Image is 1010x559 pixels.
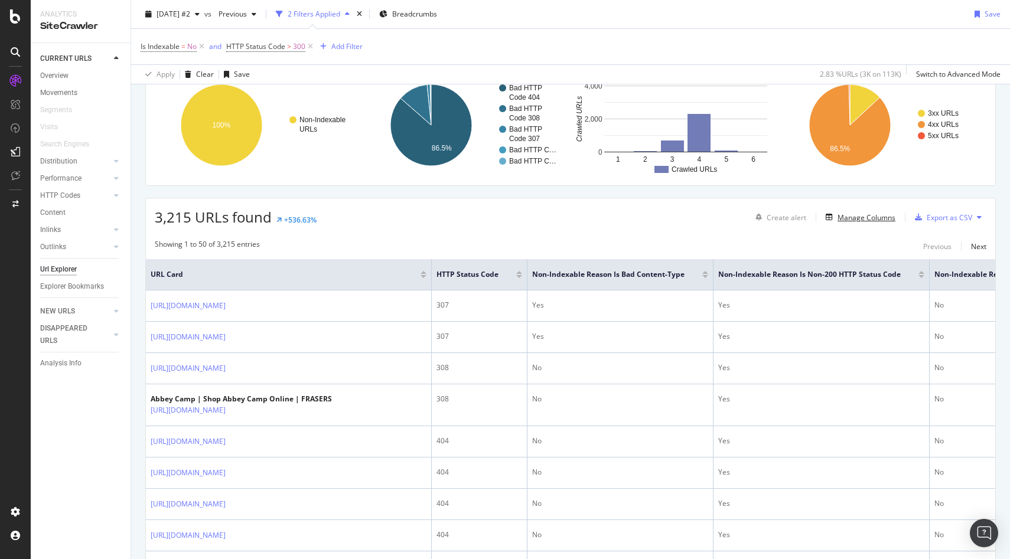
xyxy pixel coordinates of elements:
button: Previous [923,239,952,253]
text: Crawled URLs [672,165,717,174]
text: Code 404 [509,93,540,102]
text: 3xx URLs [928,109,959,117]
a: Visits [40,121,70,133]
div: Yes [532,300,708,310]
div: and [209,41,221,51]
text: 5xx URLs [928,132,959,140]
div: Next [971,241,986,251]
span: vs [204,9,214,19]
span: Previous [214,9,247,19]
a: Outlinks [40,241,110,253]
div: Outlinks [40,241,66,253]
text: Code 308 [509,114,540,122]
span: Breadcrumbs [392,9,437,19]
a: Overview [40,70,122,82]
div: Movements [40,87,77,99]
a: [URL][DOMAIN_NAME] [151,467,226,479]
button: Next [971,239,986,253]
span: 300 [293,38,305,55]
text: Code 307 [509,135,540,143]
div: Previous [923,241,952,251]
button: Previous [214,5,261,24]
a: Url Explorer [40,263,122,276]
a: [URL][DOMAIN_NAME] [151,300,226,312]
div: Apply [157,69,175,79]
a: [URL][DOMAIN_NAME] [151,498,226,510]
text: URLs [299,125,317,133]
text: 100% [213,121,231,129]
div: SiteCrawler [40,19,121,33]
a: Distribution [40,155,110,168]
text: Non-Indexable [299,116,346,124]
text: 3 [670,155,675,164]
a: Explorer Bookmarks [40,280,122,293]
div: 404 [436,436,522,446]
span: HTTP Status Code [436,269,499,280]
div: 2.83 % URLs ( 3K on 113K ) [820,69,901,79]
a: NEW URLS [40,305,110,318]
div: Content [40,207,66,219]
a: Inlinks [40,224,110,236]
button: 2 Filters Applied [271,5,354,24]
text: 4 [698,155,702,164]
div: Yes [718,498,924,509]
div: Performance [40,172,82,185]
div: Distribution [40,155,77,168]
div: Open Intercom Messenger [970,519,998,547]
div: DISAPPEARED URLS [40,322,100,347]
div: Yes [718,394,924,404]
div: No [532,436,708,446]
button: Save [970,5,1001,24]
div: Overview [40,70,69,82]
button: Manage Columns [821,210,895,224]
div: Yes [718,436,924,446]
div: Yes [718,300,924,310]
text: 4,000 [585,82,602,90]
button: [DATE] #2 [141,5,204,24]
div: Save [985,9,1001,19]
a: DISAPPEARED URLS [40,322,110,347]
button: Create alert [751,208,806,227]
span: URL Card [151,269,418,280]
div: Switch to Advanced Mode [916,69,1001,79]
div: +536.63% [284,215,317,225]
button: Apply [141,65,175,84]
div: Clear [196,69,214,79]
div: NEW URLS [40,305,75,318]
div: Add Filter [331,41,363,51]
div: 404 [436,498,522,509]
svg: A chart. [574,74,777,176]
text: 5 [724,155,728,164]
div: Showing 1 to 50 of 3,215 entries [155,239,260,253]
text: 2,000 [585,115,602,123]
a: [URL][DOMAIN_NAME] [151,331,226,343]
div: 308 [436,394,522,404]
text: Bad HTTP C… [509,157,556,165]
a: CURRENT URLS [40,53,110,65]
span: HTTP Status Code [226,41,285,51]
div: Export as CSV [927,213,972,223]
div: Yes [718,331,924,342]
div: 308 [436,362,522,373]
div: 404 [436,529,522,540]
svg: A chart. [364,74,568,176]
div: A chart. [155,74,359,176]
div: Visits [40,121,58,133]
text: Bad HTTP [509,104,542,113]
a: Movements [40,87,122,99]
div: Yes [532,331,708,342]
div: Yes [718,467,924,478]
button: Export as CSV [910,208,972,227]
div: Analysis Info [40,357,82,370]
div: Segments [40,104,72,116]
div: No [532,394,708,404]
button: Switch to Advanced Mode [911,65,1001,84]
div: Yes [718,529,924,540]
a: Segments [40,104,84,116]
div: CURRENT URLS [40,53,92,65]
div: No [532,467,708,478]
button: Save [219,65,250,84]
text: 6 [751,155,755,164]
text: 0 [598,148,602,156]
